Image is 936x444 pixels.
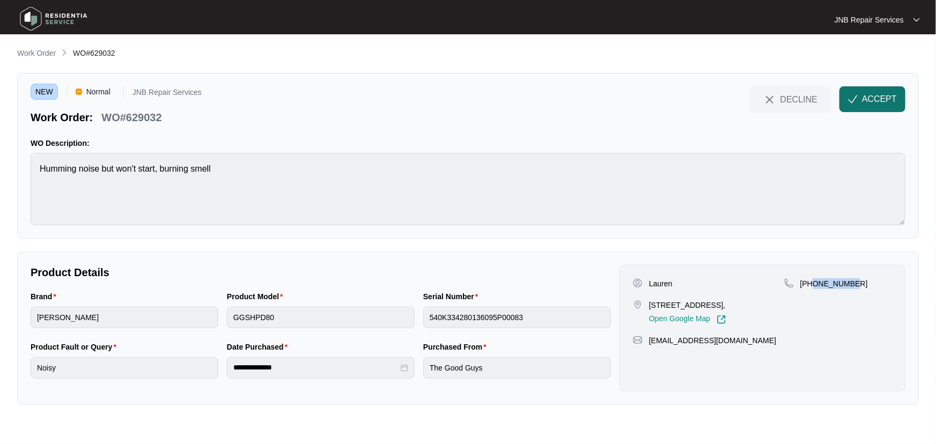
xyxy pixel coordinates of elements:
[633,278,643,288] img: user-pin
[16,3,91,35] img: residentia service logo
[60,48,69,57] img: chevron-right
[913,17,920,23] img: dropdown arrow
[31,138,905,149] p: WO Description:
[800,278,868,289] p: [PHONE_NUMBER]
[17,48,56,58] p: Work Order
[227,342,292,352] label: Date Purchased
[73,49,115,57] span: WO#629032
[423,291,482,302] label: Serial Number
[763,93,776,106] img: close-Icon
[31,342,121,352] label: Product Fault or Query
[31,307,218,328] input: Brand
[649,278,673,289] p: Lauren
[31,153,905,225] textarea: Humming noise but won't start, burning smell
[649,315,726,324] a: Open Google Map
[780,93,817,105] span: DECLINE
[423,307,611,328] input: Serial Number
[649,335,776,346] p: [EMAIL_ADDRESS][DOMAIN_NAME]
[633,335,643,345] img: map-pin
[423,357,611,379] input: Purchased From
[82,84,115,100] span: Normal
[31,357,218,379] input: Product Fault or Query
[233,362,399,373] input: Date Purchased
[839,86,905,112] button: check-IconACCEPT
[31,265,611,280] p: Product Details
[31,291,61,302] label: Brand
[15,48,58,60] a: Work Order
[76,88,82,95] img: Vercel Logo
[31,84,58,100] span: NEW
[835,14,904,25] p: JNB Repair Services
[862,93,897,106] span: ACCEPT
[848,94,858,104] img: check-Icon
[649,300,726,310] p: [STREET_ADDRESS],
[227,291,288,302] label: Product Model
[633,300,643,309] img: map-pin
[717,315,726,324] img: Link-External
[31,110,93,125] p: Work Order:
[101,110,161,125] p: WO#629032
[423,342,491,352] label: Purchased From
[227,307,415,328] input: Product Model
[784,278,794,288] img: map-pin
[750,86,831,112] button: close-IconDECLINE
[132,88,202,100] p: JNB Repair Services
